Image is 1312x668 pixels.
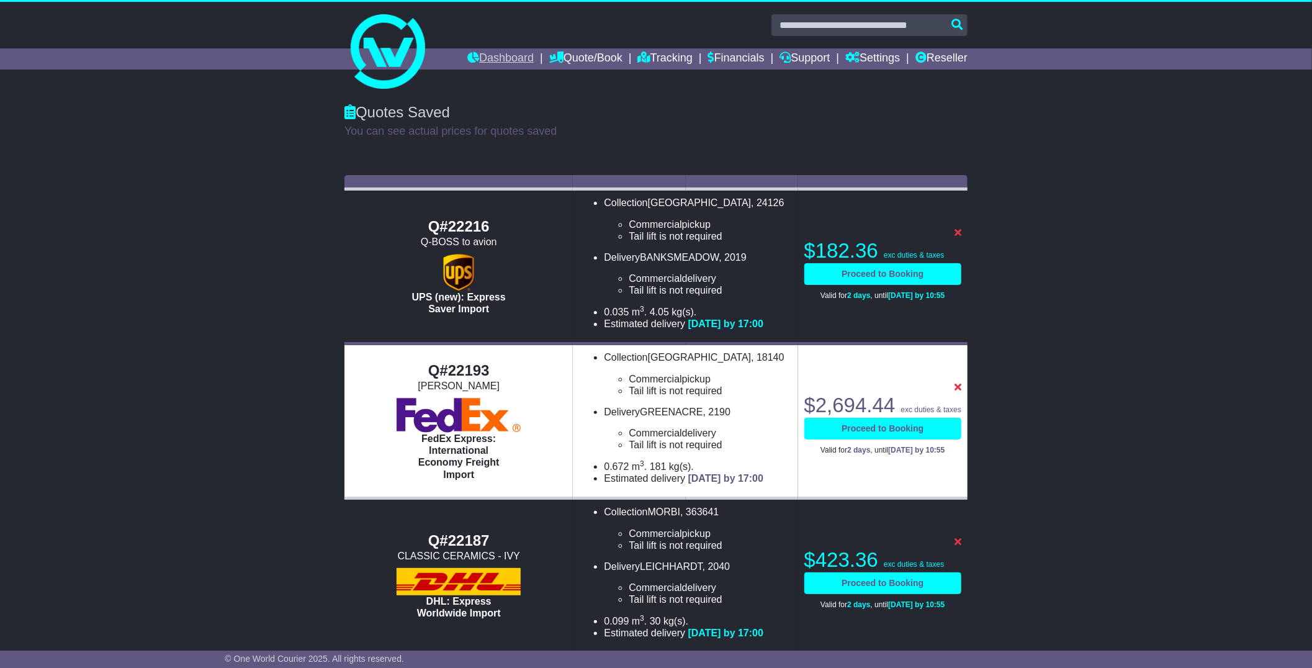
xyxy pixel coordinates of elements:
span: DHL: Express Worldwide Import [417,596,501,618]
sup: 3 [640,459,644,468]
span: , 363641 [680,507,719,517]
li: pickup [629,373,791,385]
span: LEICHHARDT [640,561,702,572]
span: BANKSMEADOW [640,252,719,263]
span: kg(s). [663,616,688,626]
span: m . [632,616,647,626]
div: Q#22187 [351,532,567,550]
span: Commercial [629,374,681,384]
li: Collection [604,351,791,397]
span: $ [804,548,878,571]
a: Quote/Book [549,48,622,70]
li: Tail lift is not required [629,539,791,551]
p: Valid for , until [804,446,961,454]
div: Q#22193 [351,362,567,380]
a: Reseller [915,48,968,70]
p: You can see actual prices for quotes saved [344,125,968,138]
a: Proceed to Booking [804,418,961,440]
a: Proceed to Booking [804,572,961,594]
span: 2 days [847,446,870,454]
span: exc duties & taxes [884,251,944,260]
img: UPS (new): Express Saver Import [443,254,474,291]
span: [DATE] by 10:55 [888,600,945,609]
span: [DATE] by 17:00 [688,318,764,329]
li: pickup [629,528,791,539]
li: Estimated delivery [604,318,791,330]
span: [GEOGRAPHIC_DATA] [648,197,752,208]
a: Settings [845,48,900,70]
span: MORBI [648,507,680,517]
div: CLASSIC CERAMICS - IVY [351,550,567,562]
span: 182.36 [816,239,878,262]
span: [DATE] by 10:55 [888,446,945,454]
p: Valid for , until [804,291,961,300]
a: Proceed to Booking [804,263,961,285]
span: 0.035 [604,307,629,317]
span: 2 days [847,291,870,300]
span: GREENACRE [640,407,703,417]
span: Commercial [629,528,681,539]
span: 2,694.44 [816,394,895,417]
li: pickup [629,219,791,230]
span: 30 [650,616,661,626]
span: [DATE] by 17:00 [688,473,764,484]
a: Support [780,48,830,70]
li: Tail lift is not required [629,385,791,397]
span: UPS (new): Express Saver Import [412,292,506,314]
li: Estimated delivery [604,627,791,639]
li: Collection [604,197,791,242]
li: delivery [629,582,791,594]
span: Commercial [629,219,681,230]
span: exc duties & taxes [884,560,944,569]
span: [GEOGRAPHIC_DATA] [648,352,752,363]
p: Valid for , until [804,600,961,609]
span: Commercial [629,428,681,438]
span: kg(s). [669,461,694,472]
img: FedEx Express: International Economy Freight Import [397,398,521,433]
span: Commercial [629,582,681,593]
a: Dashboard [467,48,534,70]
span: 423.36 [816,548,878,571]
div: Quotes Saved [344,104,968,122]
li: Tail lift is not required [629,439,791,451]
span: m . [632,307,647,317]
span: , 2040 [703,561,730,572]
span: FedEx Express: International Economy Freight Import [418,433,500,480]
span: © One World Courier 2025. All rights reserved. [225,654,404,664]
a: Tracking [638,48,693,70]
li: Delivery [604,561,791,606]
span: $ [804,394,896,417]
div: Q#22216 [351,218,567,236]
span: 4.05 [650,307,669,317]
span: kg(s). [672,307,696,317]
li: Delivery [604,406,791,451]
li: Collection [604,506,791,551]
div: Q-BOSS to avion [351,236,567,248]
div: [PERSON_NAME] [351,380,567,392]
span: Commercial [629,273,681,284]
li: delivery [629,273,791,284]
span: exc duties & taxes [901,405,961,414]
span: , 24126 [751,197,784,208]
span: m . [632,461,647,472]
li: Tail lift is not required [629,230,791,242]
span: 0.099 [604,616,629,626]
img: DHL: Express Worldwide Import [397,568,521,595]
span: , 18140 [751,352,784,363]
span: 0.672 [604,461,629,472]
span: [DATE] by 17:00 [688,628,764,638]
span: 2 days [847,600,870,609]
sup: 3 [640,305,644,314]
li: Tail lift is not required [629,594,791,605]
a: Financials [708,48,765,70]
span: [DATE] by 10:55 [888,291,945,300]
li: Estimated delivery [604,472,791,484]
li: Tail lift is not required [629,284,791,296]
span: $ [804,239,878,262]
span: , 2019 [719,252,746,263]
span: 181 [650,461,667,472]
li: delivery [629,427,791,439]
span: , 2190 [703,407,730,417]
sup: 3 [640,614,644,623]
li: Delivery [604,251,791,297]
